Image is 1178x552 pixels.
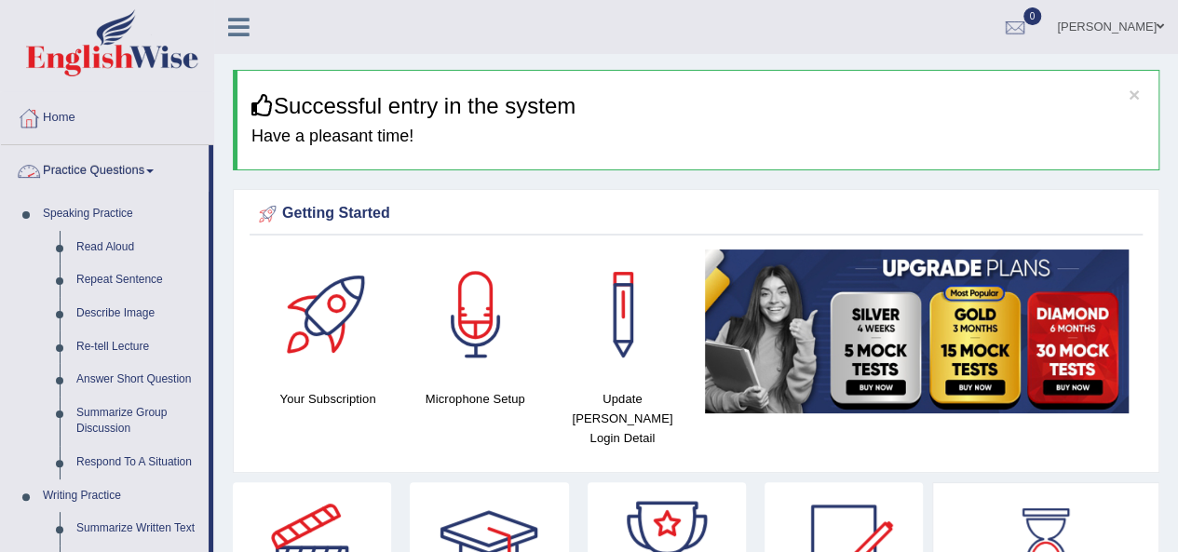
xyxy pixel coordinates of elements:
[68,363,209,397] a: Answer Short Question
[34,197,209,231] a: Speaking Practice
[705,249,1129,413] img: small5.jpg
[68,231,209,264] a: Read Aloud
[251,94,1144,118] h3: Successful entry in the system
[68,446,209,479] a: Respond To A Situation
[1129,85,1140,104] button: ×
[1,92,213,139] a: Home
[254,200,1138,228] div: Getting Started
[68,512,209,545] a: Summarize Written Text
[68,263,209,297] a: Repeat Sentence
[68,330,209,364] a: Re-tell Lecture
[34,479,209,513] a: Writing Practice
[411,389,539,409] h4: Microphone Setup
[251,128,1144,146] h4: Have a pleasant time!
[1,145,209,192] a: Practice Questions
[558,389,686,448] h4: Update [PERSON_NAME] Login Detail
[1023,7,1042,25] span: 0
[264,389,392,409] h4: Your Subscription
[68,397,209,446] a: Summarize Group Discussion
[68,297,209,330] a: Describe Image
